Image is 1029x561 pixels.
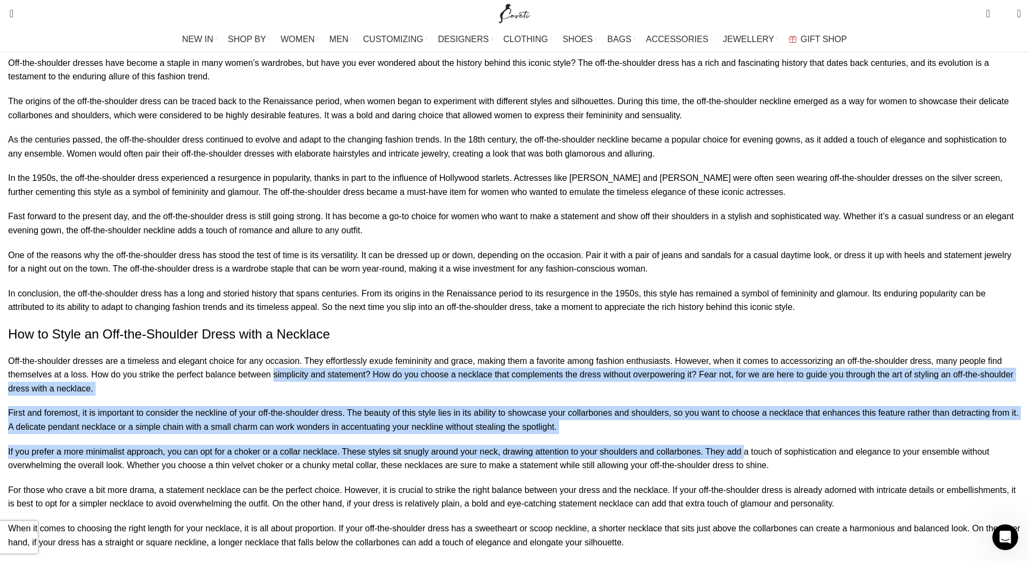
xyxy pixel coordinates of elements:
a: GIFT SHOP [789,29,847,50]
span: SHOP BY [228,34,266,44]
div: My Wishlist [998,3,1009,24]
p: In the 1950s, the off-the-shoulder dress experienced a resurgence in popularity, thanks in part t... [8,171,1021,199]
p: Off-the-shoulder dresses are a timeless and elegant choice for any occasion. They effortlessly ex... [8,354,1021,396]
p: Fast forward to the present day, and the off-the-shoulder dress is still going strong. It has bec... [8,209,1021,237]
a: ACCESSORIES [646,29,712,50]
p: For those who crave a bit more drama, a statement necklace can be the perfect choice. However, it... [8,483,1021,511]
p: Off-the-shoulder dresses have become a staple in many women’s wardrobes, but have you ever wonder... [8,56,1021,84]
p: If you prefer a more minimalist approach, you can opt for a choker or a collar necklace. These st... [8,445,1021,472]
iframe: Intercom live chat [992,524,1018,550]
p: The origins of the off-the-shoulder dress can be traced back to the Renaissance period, when wome... [8,94,1021,122]
a: NEW IN [182,29,217,50]
p: When it comes to choosing the right length for your necklace, it is all about proportion. If your... [8,522,1021,549]
a: SHOES [562,29,596,50]
a: JEWELLERY [723,29,778,50]
p: First and foremost, it is important to consider the neckline of your off-the-shoulder dress. The ... [8,406,1021,434]
span: BAGS [607,34,631,44]
a: BAGS [607,29,635,50]
span: MEN [329,34,349,44]
span: ACCESSORIES [646,34,709,44]
span: 0 [987,5,995,13]
a: SHOP BY [228,29,270,50]
a: 0 [980,3,995,24]
a: Site logo [496,8,533,17]
p: In conclusion, the off-the-shoulder dress has a long and storied history that spans centuries. Fr... [8,287,1021,314]
span: DESIGNERS [438,34,489,44]
a: CLOTHING [503,29,552,50]
p: As the centuries passed, the off-the-shoulder dress continued to evolve and adapt to the changing... [8,133,1021,160]
a: MEN [329,29,352,50]
span: CLOTHING [503,34,548,44]
a: CUSTOMIZING [363,29,427,50]
span: GIFT SHOP [801,34,847,44]
span: JEWELLERY [723,34,774,44]
span: 0 [1000,11,1008,19]
span: CUSTOMIZING [363,34,423,44]
span: NEW IN [182,34,213,44]
p: One of the reasons why the off-the-shoulder dress has stood the test of time is its versatility. ... [8,248,1021,276]
a: WOMEN [281,29,319,50]
span: SHOES [562,34,593,44]
a: DESIGNERS [438,29,493,50]
img: GiftBag [789,36,797,43]
div: Main navigation [3,29,1026,50]
h2: How to Style an Off-the-Shoulder Dress with a Necklace [8,325,1021,343]
span: WOMEN [281,34,315,44]
a: Search [3,3,14,24]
